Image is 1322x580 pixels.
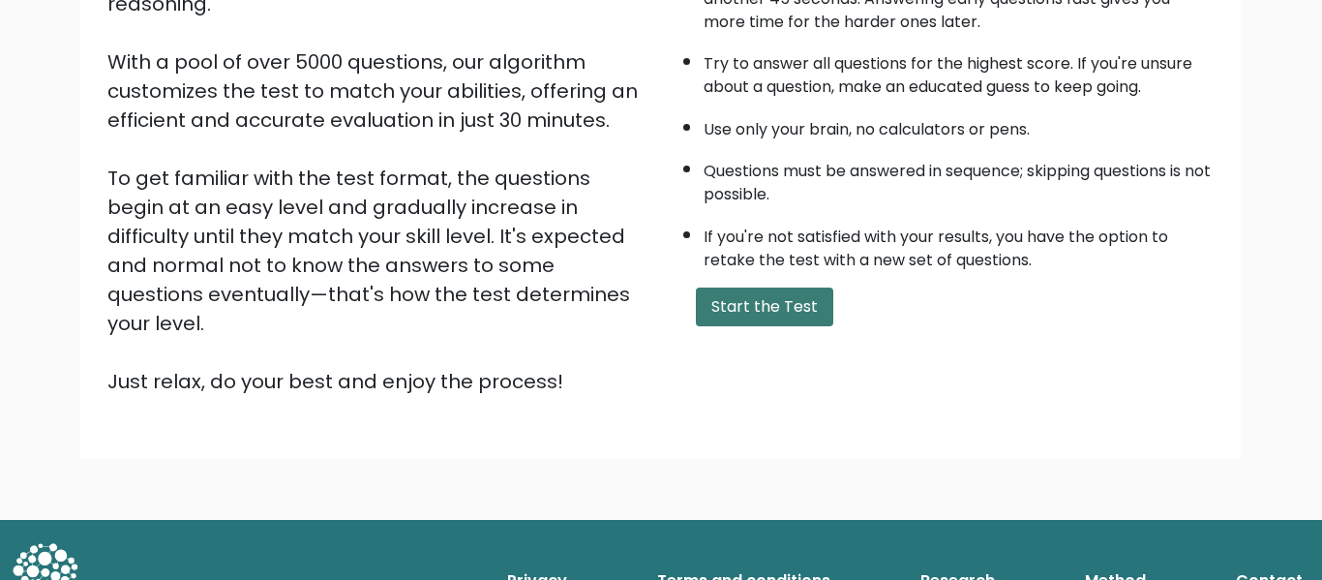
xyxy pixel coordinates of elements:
li: Try to answer all questions for the highest score. If you're unsure about a question, make an edu... [704,43,1215,99]
li: Questions must be answered in sequence; skipping questions is not possible. [704,150,1215,206]
li: If you're not satisfied with your results, you have the option to retake the test with a new set ... [704,216,1215,272]
button: Start the Test [696,288,833,326]
li: Use only your brain, no calculators or pens. [704,108,1215,141]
